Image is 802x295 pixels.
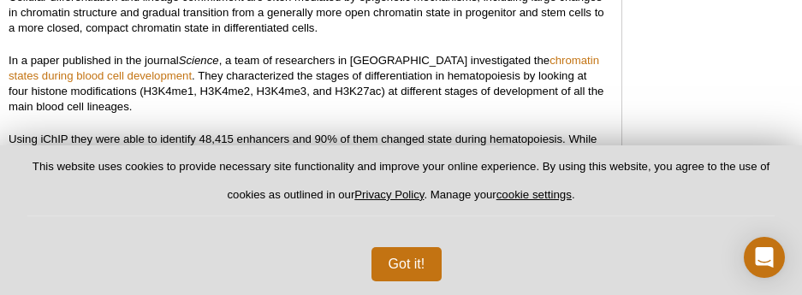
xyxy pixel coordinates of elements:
a: chromatin states during blood cell development [9,54,599,82]
em: Science [179,54,219,67]
p: This website uses cookies to provide necessary site functionality and improve your online experie... [27,159,775,216]
p: In a paper published in the journal , a team of researchers in [GEOGRAPHIC_DATA] investigated the... [9,53,604,115]
p: Using iChIP they were able to identify 48,415 enhancers and 90% of them changed state during hema... [9,132,604,178]
div: Open Intercom Messenger [744,237,785,278]
button: cookie settings [496,188,572,201]
a: Privacy Policy [354,188,424,201]
button: Got it! [371,247,443,281]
